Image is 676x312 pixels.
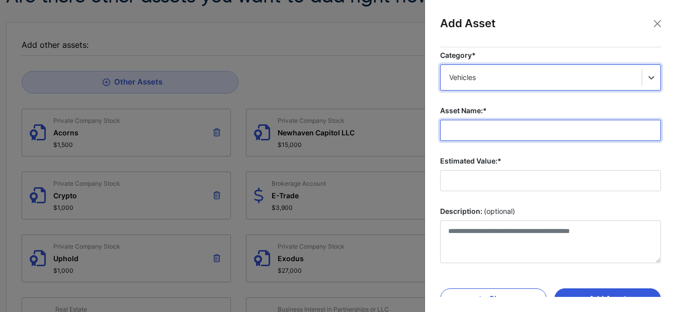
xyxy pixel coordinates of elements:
span: (optional) [484,206,515,216]
label: Asset Name:* [440,106,661,116]
button: Close [650,16,665,31]
label: Category* [440,50,661,60]
button: Add Asset [554,288,661,309]
div: Add Asset [440,15,661,47]
div: Vehicles [449,72,633,83]
label: Description: [440,206,661,216]
label: Estimated Value:* [440,156,661,166]
button: Close [440,288,547,309]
